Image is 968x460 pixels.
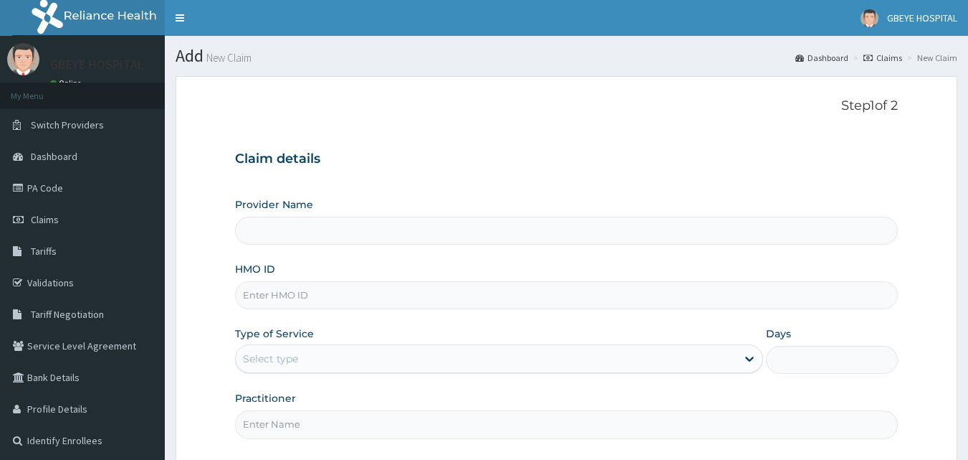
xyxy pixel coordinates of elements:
[887,11,957,24] span: GBEYE HOSPITAL
[31,150,77,163] span: Dashboard
[861,9,878,27] img: User Image
[795,52,848,64] a: Dashboard
[31,213,59,226] span: Claims
[176,47,957,65] h1: Add
[766,327,791,341] label: Days
[31,245,57,258] span: Tariffs
[235,281,898,309] input: Enter HMO ID
[7,43,39,75] img: User Image
[31,118,104,131] span: Switch Providers
[904,52,957,64] li: New Claim
[203,52,251,63] small: New Claim
[31,308,104,321] span: Tariff Negotiation
[235,98,898,114] p: Step 1 of 2
[863,52,902,64] a: Claims
[235,262,275,276] label: HMO ID
[235,410,898,438] input: Enter Name
[50,78,85,88] a: Online
[235,327,314,341] label: Type of Service
[235,391,296,405] label: Practitioner
[50,58,144,71] p: GBEYE HOSPITAL
[243,352,298,366] div: Select type
[235,197,313,212] label: Provider Name
[235,151,898,167] h3: Claim details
